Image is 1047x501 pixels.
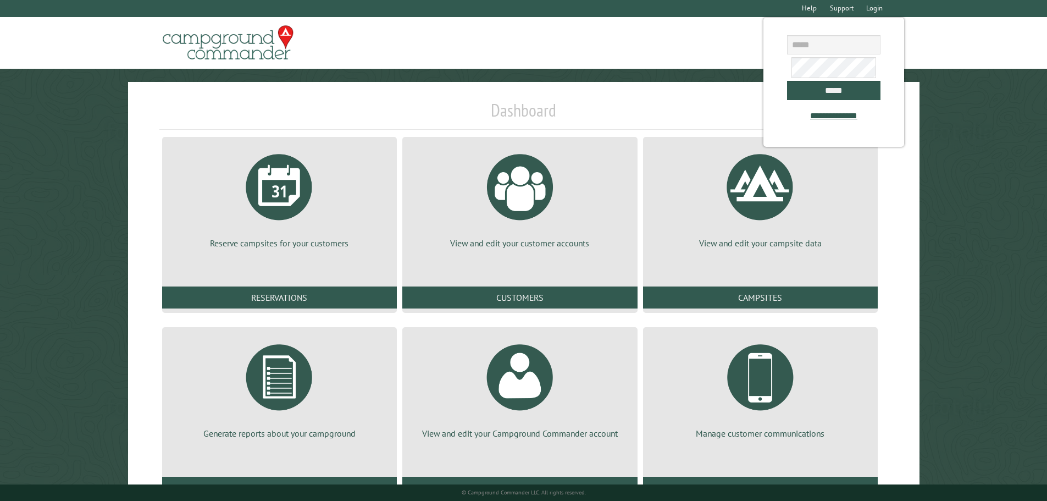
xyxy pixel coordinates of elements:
[175,146,384,249] a: Reserve campsites for your customers
[402,287,637,309] a: Customers
[656,427,865,439] p: Manage customer communications
[162,287,397,309] a: Reservations
[162,477,397,499] a: Reports
[175,427,384,439] p: Generate reports about your campground
[643,287,878,309] a: Campsites
[159,21,297,64] img: Campground Commander
[416,146,624,249] a: View and edit your customer accounts
[416,237,624,249] p: View and edit your customer accounts
[643,477,878,499] a: Communications
[656,237,865,249] p: View and edit your campsite data
[462,489,586,496] small: © Campground Commander LLC. All rights reserved.
[175,336,384,439] a: Generate reports about your campground
[402,477,637,499] a: Account
[416,336,624,439] a: View and edit your Campground Commander account
[416,427,624,439] p: View and edit your Campground Commander account
[159,100,888,130] h1: Dashboard
[656,336,865,439] a: Manage customer communications
[175,237,384,249] p: Reserve campsites for your customers
[656,146,865,249] a: View and edit your campsite data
